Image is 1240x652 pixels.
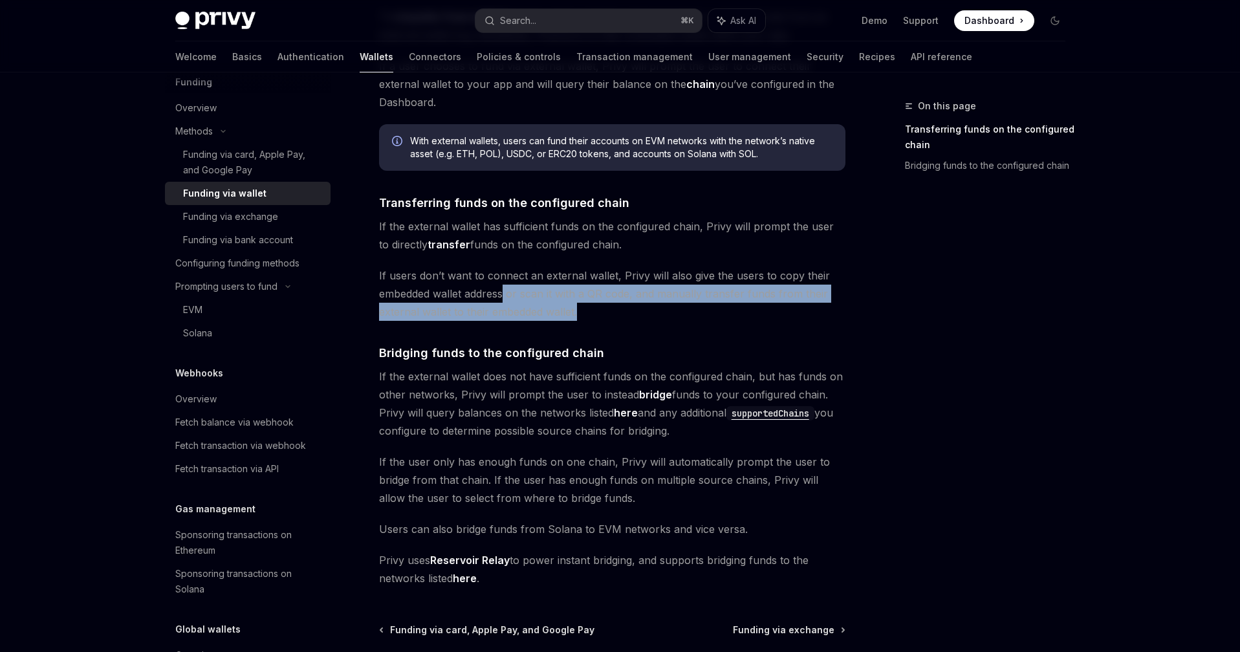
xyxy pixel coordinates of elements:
div: Fetch transaction via webhook [175,438,306,453]
a: Sponsoring transactions on Ethereum [165,523,331,562]
span: If users don’t want to connect an external wallet, Privy will also give the users to copy their e... [379,266,845,321]
div: EVM [183,302,202,318]
a: API reference [911,41,972,72]
span: With external wallets, users can fund their accounts on EVM networks with the network’s native as... [410,135,832,160]
a: EVM [165,298,331,321]
img: dark logo [175,12,256,30]
strong: transfer [428,238,470,251]
a: Security [807,41,843,72]
a: Funding via bank account [165,228,331,252]
h5: Global wallets [175,622,241,637]
span: If a user chooses to fund via external wallet, Privy will prompt the user to connect their extern... [379,57,845,111]
a: supportedChains [726,406,814,419]
div: Search... [500,13,536,28]
a: User management [708,41,791,72]
div: Funding via exchange [183,209,278,224]
a: Demo [862,14,887,27]
span: If the external wallet does not have sufficient funds on the configured chain, but has funds on o... [379,367,845,440]
a: Reservoir Relay [430,554,510,567]
a: Configuring funding methods [165,252,331,275]
a: Sponsoring transactions on Solana [165,562,331,601]
a: Policies & controls [477,41,561,72]
span: Dashboard [964,14,1014,27]
div: Solana [183,325,212,341]
a: Bridging funds to the configured chain [905,155,1076,176]
span: Funding via exchange [733,624,834,636]
button: Search...⌘K [475,9,702,32]
div: Methods [175,124,213,139]
a: Funding via exchange [165,205,331,228]
a: Basics [232,41,262,72]
a: Funding via card, Apple Pay, and Google Pay [380,624,594,636]
div: Sponsoring transactions on Solana [175,566,323,597]
a: Fetch balance via webhook [165,411,331,434]
a: Support [903,14,939,27]
a: Funding via card, Apple Pay, and Google Pay [165,143,331,182]
span: Funding via card, Apple Pay, and Google Pay [390,624,594,636]
div: Overview [175,100,217,116]
a: Funding via exchange [733,624,844,636]
div: Sponsoring transactions on Ethereum [175,527,323,558]
a: Transaction management [576,41,693,72]
a: here [614,406,638,420]
button: Toggle dark mode [1045,10,1065,31]
a: Connectors [409,41,461,72]
div: Prompting users to fund [175,279,277,294]
span: Transferring funds on the configured chain [379,194,629,212]
code: supportedChains [726,406,814,420]
div: Overview [175,391,217,407]
a: Welcome [175,41,217,72]
div: Funding via bank account [183,232,293,248]
span: ⌘ K [680,16,694,26]
span: Privy uses to power instant bridging, and supports bridging funds to the networks listed . [379,551,845,587]
div: Funding via card, Apple Pay, and Google Pay [183,147,323,178]
h5: Gas management [175,501,256,517]
span: Ask AI [730,14,756,27]
button: Ask AI [708,9,765,32]
a: chain [686,78,715,91]
a: Fetch transaction via webhook [165,434,331,457]
span: On this page [918,98,976,114]
a: Recipes [859,41,895,72]
a: Funding via wallet [165,182,331,205]
a: Solana [165,321,331,345]
a: Overview [165,96,331,120]
a: Wallets [360,41,393,72]
a: Transferring funds on the configured chain [905,119,1076,155]
div: Configuring funding methods [175,255,299,271]
a: Fetch transaction via API [165,457,331,481]
a: here [453,572,477,585]
a: Overview [165,387,331,411]
span: If the external wallet has sufficient funds on the configured chain, Privy will prompt the user t... [379,217,845,254]
div: Fetch transaction via API [175,461,279,477]
a: Authentication [277,41,344,72]
span: Bridging funds to the configured chain [379,344,604,362]
div: Funding via wallet [183,186,266,201]
div: Fetch balance via webhook [175,415,294,430]
a: Dashboard [954,10,1034,31]
svg: Info [392,136,405,149]
span: Users can also bridge funds from Solana to EVM networks and vice versa. [379,520,845,538]
strong: bridge [639,388,672,401]
span: If the user only has enough funds on one chain, Privy will automatically prompt the user to bridg... [379,453,845,507]
h5: Webhooks [175,365,223,381]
